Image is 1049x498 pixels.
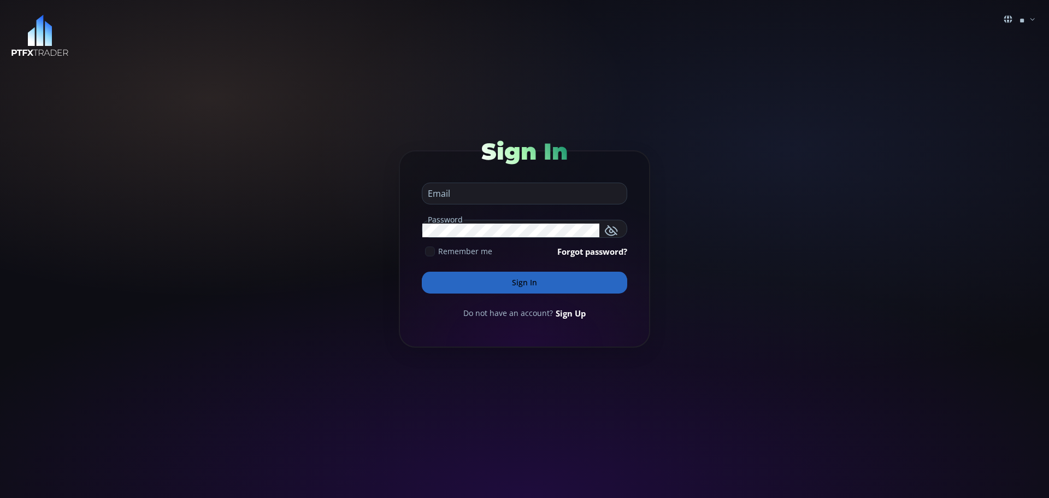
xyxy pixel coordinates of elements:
a: Sign Up [556,307,586,319]
a: Forgot password? [557,245,627,257]
span: Remember me [438,245,492,257]
button: Sign In [422,272,627,294]
div: Do not have an account? [422,307,627,319]
img: LOGO [11,15,69,57]
span: Sign In [481,137,568,166]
